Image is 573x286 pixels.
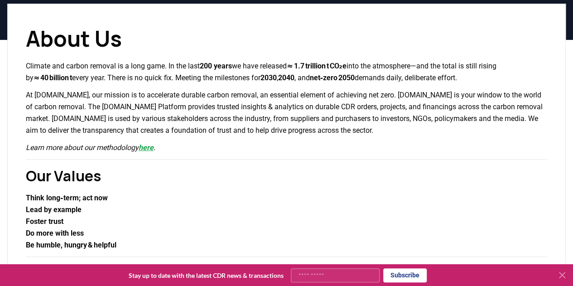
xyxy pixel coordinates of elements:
strong: 2030 [260,73,276,82]
strong: Lead by example [26,205,82,214]
a: here [139,143,154,152]
h2: Our Journey [26,262,547,284]
em: Learn more about our methodology . [26,143,155,152]
strong: net‑zero 2050 [309,73,355,82]
h2: Our Values [26,165,547,187]
h1: About Us [26,22,547,55]
strong: Think long‑term; act now [26,194,108,202]
strong: 2040 [278,73,294,82]
strong: Do more with less [26,229,84,238]
strong: Be humble, hungry & helpful [26,241,116,249]
strong: ≈ 1.7 trillion t CO₂e [287,62,346,70]
strong: ≈ 40 billion t [34,73,72,82]
strong: Foster trust [26,217,63,226]
p: At [DOMAIN_NAME], our mission is to accelerate durable carbon removal, an essential element of ac... [26,89,547,136]
p: Climate and carbon removal is a long game. In the last we have released into the atmosphere—and t... [26,60,547,84]
strong: 200 years [200,62,232,70]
